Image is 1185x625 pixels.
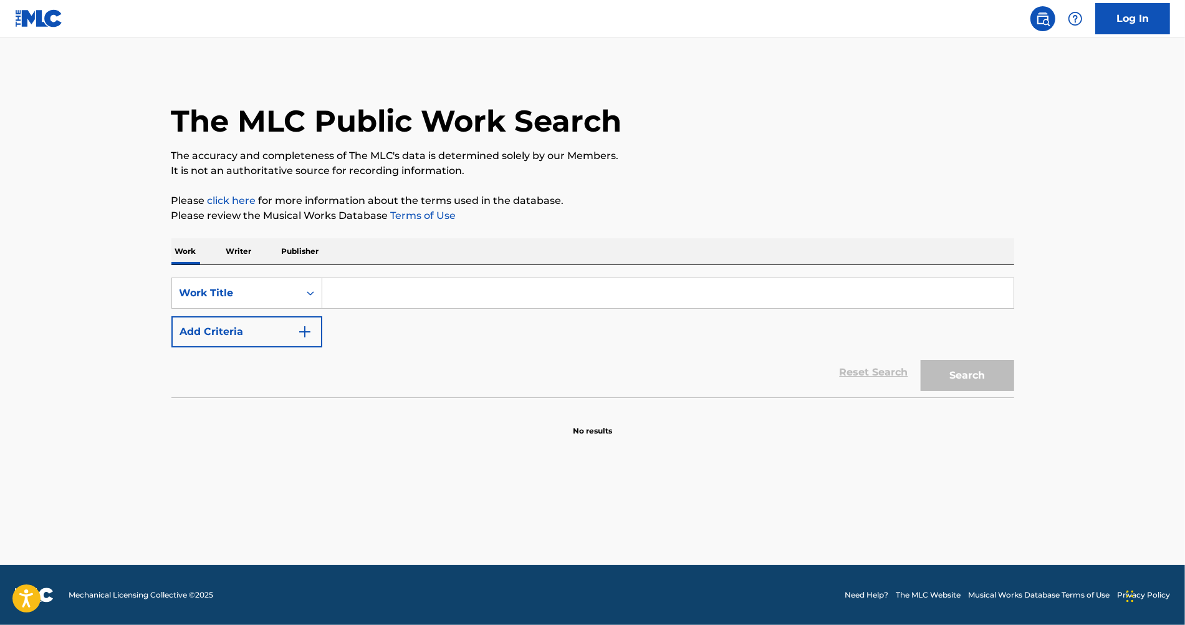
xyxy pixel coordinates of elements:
[15,9,63,27] img: MLC Logo
[1030,6,1055,31] a: Public Search
[1063,6,1088,31] div: Help
[1035,11,1050,26] img: search
[15,588,54,603] img: logo
[845,589,888,601] a: Need Help?
[69,589,213,601] span: Mechanical Licensing Collective © 2025
[180,286,292,301] div: Work Title
[297,324,312,339] img: 9d2ae6d4665cec9f34b9.svg
[1095,3,1170,34] a: Log In
[1068,11,1083,26] img: help
[171,278,1014,397] form: Search Form
[1126,578,1134,615] div: Drag
[278,238,323,264] p: Publisher
[171,102,622,140] h1: The MLC Public Work Search
[1123,565,1185,625] iframe: Chat Widget
[573,410,612,437] p: No results
[968,589,1110,601] a: Musical Works Database Terms of Use
[208,195,256,206] a: click here
[223,238,256,264] p: Writer
[1117,589,1170,601] a: Privacy Policy
[171,163,1014,178] p: It is not an authoritative source for recording information.
[896,589,961,601] a: The MLC Website
[388,210,456,221] a: Terms of Use
[171,238,200,264] p: Work
[171,316,322,347] button: Add Criteria
[171,193,1014,208] p: Please for more information about the terms used in the database.
[171,208,1014,223] p: Please review the Musical Works Database
[171,148,1014,163] p: The accuracy and completeness of The MLC's data is determined solely by our Members.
